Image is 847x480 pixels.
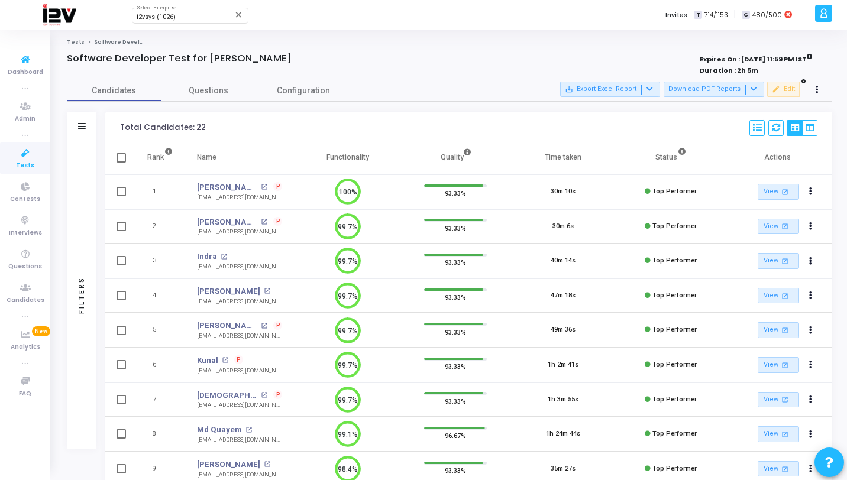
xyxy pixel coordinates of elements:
[135,417,185,452] td: 8
[758,219,799,235] a: View
[11,342,40,352] span: Analytics
[780,429,790,439] mat-icon: open_in_new
[197,459,260,471] a: [PERSON_NAME]
[15,114,35,124] span: Admin
[197,332,282,340] div: [EMAIL_ADDRESS][DOMAIN_NAME]
[652,257,697,264] span: Top Performer
[221,254,227,260] mat-icon: open_in_new
[758,253,799,269] a: View
[135,313,185,348] td: 5
[803,184,819,200] button: Actions
[197,216,258,228] a: [PERSON_NAME]
[548,395,578,405] div: 1h 3m 55s
[135,382,185,417] td: 7
[445,361,466,372] span: 93.33%
[67,38,85,46] a: Tests
[67,38,832,46] nav: breadcrumb
[197,401,282,410] div: [EMAIL_ADDRESS][DOMAIN_NAME]
[261,184,267,190] mat-icon: open_in_new
[135,174,185,209] td: 1
[237,355,241,365] span: P
[665,10,689,20] label: Invites:
[758,184,799,200] a: View
[277,85,330,97] span: Configuration
[9,228,42,238] span: Interviews
[445,187,466,199] span: 93.33%
[545,151,581,164] div: Time taken
[197,355,218,367] a: Kunal
[758,357,799,373] a: View
[551,256,576,266] div: 40m 14s
[560,82,660,97] button: Export Excel Report
[758,461,799,477] a: View
[758,322,799,338] a: View
[803,322,819,339] button: Actions
[772,85,780,93] mat-icon: edit
[652,187,697,195] span: Top Performer
[197,320,258,332] a: [PERSON_NAME]
[67,85,161,97] span: Candidates
[445,257,466,268] span: 93.33%
[197,436,282,445] div: [EMAIL_ADDRESS][DOMAIN_NAME]
[445,222,466,233] span: 93.33%
[652,222,697,230] span: Top Performer
[261,392,267,398] mat-icon: open_in_new
[197,251,217,262] a: Indra
[276,217,280,226] span: P
[261,219,267,225] mat-icon: open_in_new
[617,141,725,174] th: Status
[445,326,466,338] span: 93.33%
[264,288,270,294] mat-icon: open_in_new
[652,430,697,437] span: Top Performer
[780,325,790,335] mat-icon: open_in_new
[222,357,228,364] mat-icon: open_in_new
[546,429,580,439] div: 1h 24m 44s
[67,53,292,64] h4: Software Developer Test for [PERSON_NAME]
[16,161,34,171] span: Tests
[261,323,267,329] mat-icon: open_in_new
[197,367,282,375] div: [EMAIL_ADDRESS][DOMAIN_NAME]
[652,291,697,299] span: Top Performer
[694,11,701,20] span: T
[780,464,790,474] mat-icon: open_in_new
[700,51,813,64] strong: Expires On : [DATE] 11:59 PM IST
[402,141,509,174] th: Quality
[652,395,697,403] span: Top Performer
[758,288,799,304] a: View
[551,291,576,301] div: 47m 18s
[135,278,185,313] td: 4
[787,120,817,136] div: View Options
[652,361,697,368] span: Top Performer
[197,181,258,193] a: [PERSON_NAME]
[197,471,282,479] div: [EMAIL_ADDRESS][DOMAIN_NAME]
[7,296,44,306] span: Candidates
[276,182,280,192] span: P
[565,85,573,93] mat-icon: save_alt
[8,67,43,77] span: Dashboard
[548,360,578,370] div: 1h 2m 41s
[780,360,790,370] mat-icon: open_in_new
[780,291,790,301] mat-icon: open_in_new
[94,38,228,46] span: Software Developer Test for [PERSON_NAME]
[652,465,697,472] span: Top Performer
[725,141,832,174] th: Actions
[758,392,799,408] a: View
[161,85,256,97] span: Questions
[234,10,244,20] mat-icon: Clear
[780,187,790,197] mat-icon: open_in_new
[135,141,185,174] th: Rank
[752,10,782,20] span: 480/500
[32,326,50,336] span: New
[197,228,282,236] div: [EMAIL_ADDRESS][DOMAIN_NAME]
[758,426,799,442] a: View
[780,256,790,266] mat-icon: open_in_new
[664,82,764,97] button: Download PDF Reports
[197,424,242,436] a: Md Quayem
[803,391,819,408] button: Actions
[551,187,576,197] div: 30m 10s
[42,3,76,27] img: logo
[245,427,252,433] mat-icon: open_in_new
[803,357,819,374] button: Actions
[197,262,282,271] div: [EMAIL_ADDRESS][DOMAIN_NAME]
